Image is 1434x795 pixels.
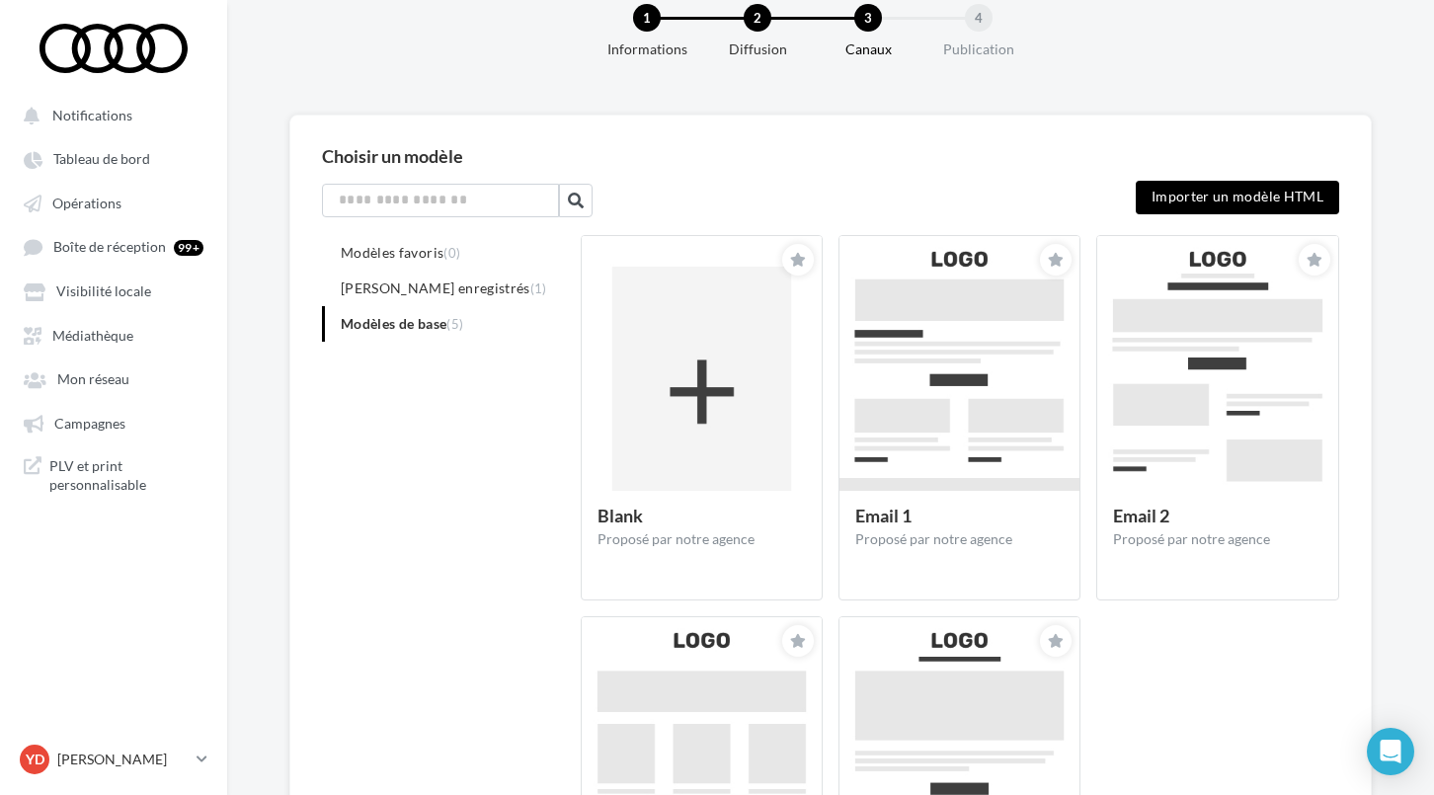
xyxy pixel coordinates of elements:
[54,415,125,432] span: Campagnes
[597,530,755,547] span: Proposé par notre agence
[56,283,151,300] span: Visibilité locale
[443,245,460,261] span: (0)
[916,40,1042,59] div: Publication
[341,315,463,332] span: Modèles de base
[530,280,547,296] span: (1)
[584,40,710,59] div: Informations
[694,40,821,59] div: Diffusion
[53,239,166,256] span: Boîte de réception
[582,236,822,547] img: message.thumb
[57,371,129,388] span: Mon réseau
[12,448,215,503] a: PLV et print personnalisable
[805,40,931,59] div: Canaux
[744,4,771,32] div: 2
[12,405,215,440] a: Campagnes
[854,4,882,32] div: 3
[12,360,215,396] a: Mon réseau
[52,327,133,344] span: Médiathèque
[12,140,215,176] a: Tableau de bord
[53,151,150,168] span: Tableau de bord
[12,228,215,265] a: Boîte de réception 99+
[12,317,215,353] a: Médiathèque
[341,244,460,261] span: Modèles favoris
[12,97,207,132] button: Notifications
[52,107,132,123] span: Notifications
[12,273,215,308] a: Visibilité locale
[1136,181,1339,214] label: Importer un modèle HTML
[1097,236,1337,547] img: message.thumb
[446,316,463,332] span: (5)
[855,530,1012,547] span: Proposé par notre agence
[839,236,1079,547] img: message.thumb
[633,4,661,32] div: 1
[341,279,547,296] span: [PERSON_NAME] enregistrés
[26,750,44,769] span: YD
[1367,728,1414,775] div: Open Intercom Messenger
[1113,507,1321,524] div: Email 2
[855,507,1064,524] div: Email 1
[12,185,215,220] a: Opérations
[16,741,211,778] a: YD [PERSON_NAME]
[49,456,203,495] span: PLV et print personnalisable
[1113,530,1270,547] span: Proposé par notre agence
[322,147,1339,165] div: Choisir un modèle
[57,750,189,769] p: [PERSON_NAME]
[597,507,806,524] div: Blank
[174,240,203,256] div: 99+
[52,195,121,211] span: Opérations
[965,4,993,32] div: 4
